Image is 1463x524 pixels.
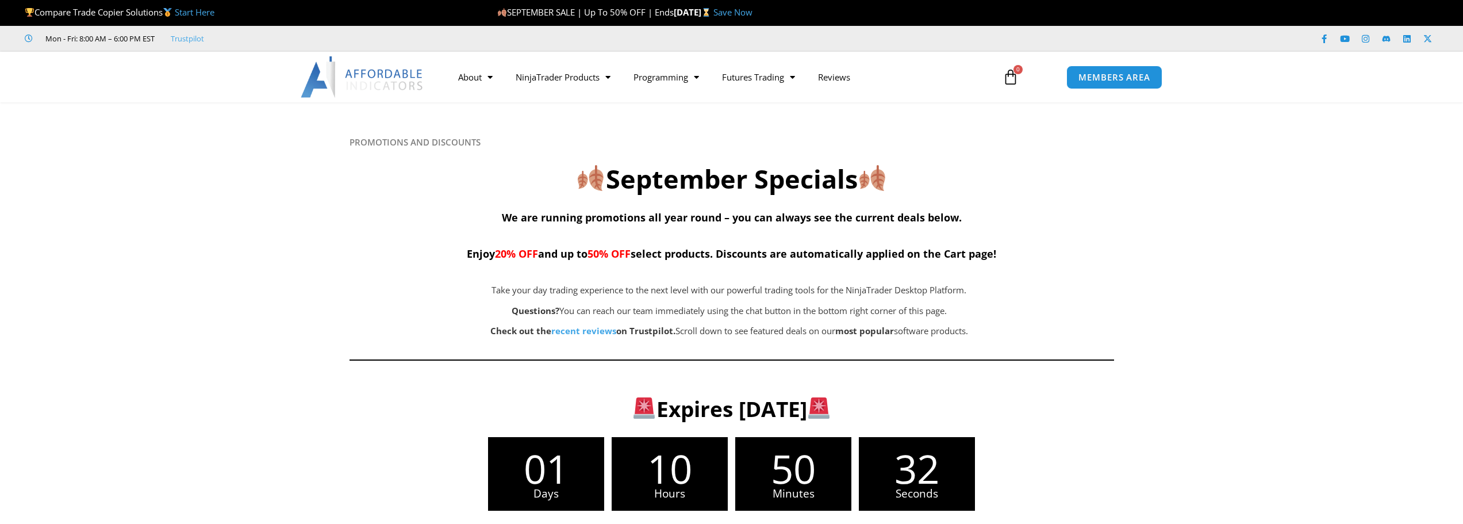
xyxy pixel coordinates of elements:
img: 🍂 [578,165,604,191]
a: MEMBERS AREA [1066,66,1162,89]
span: Days [488,488,604,499]
a: Save Now [713,6,752,18]
p: You can reach our team immediately using the chat button in the bottom right corner of this page. [407,303,1052,319]
img: ⌛ [702,8,711,17]
span: 50% OFF [587,247,631,261]
img: 🍂 [498,8,506,17]
strong: Check out the on Trustpilot. [490,325,675,336]
strong: Questions? [512,305,559,316]
b: most popular [835,325,894,336]
span: 0 [1013,65,1023,74]
span: Mon - Fri: 8:00 AM – 6:00 PM EST [43,32,155,45]
span: Minutes [735,488,851,499]
span: Compare Trade Copier Solutions [25,6,214,18]
span: Take your day trading experience to the next level with our powerful trading tools for the NinjaT... [491,284,966,296]
span: SEPTEMBER SALE | Up To 50% OFF | Ends [497,6,674,18]
span: Seconds [859,488,975,499]
p: Scroll down to see featured deals on our software products. [407,323,1052,339]
span: We are running promotions all year round – you can always see the current deals below. [502,211,962,224]
span: Enjoy and up to select products. Discounts are automatically applied on the Cart page! [467,247,996,261]
span: 01 [488,449,604,488]
h2: September Specials [350,162,1114,196]
nav: Menu [447,64,989,90]
img: LogoAI | Affordable Indicators – NinjaTrader [301,56,424,98]
img: 🚨 [808,397,830,419]
img: 🚨 [633,397,655,419]
strong: [DATE] [674,6,713,18]
a: Trustpilot [171,32,204,45]
h6: PROMOTIONS AND DISCOUNTS [350,137,1114,148]
a: Reviews [807,64,862,90]
img: 🏆 [25,8,34,17]
a: Futures Trading [711,64,807,90]
span: MEMBERS AREA [1078,73,1150,82]
span: 50 [735,449,851,488]
a: 0 [985,60,1036,94]
a: About [447,64,504,90]
img: 🥇 [163,8,172,17]
a: recent reviews [551,325,616,336]
a: Programming [622,64,711,90]
span: 32 [859,449,975,488]
h3: Expires [DATE] [368,395,1095,423]
span: Hours [612,488,728,499]
a: NinjaTrader Products [504,64,622,90]
img: 🍂 [859,165,885,191]
span: 10 [612,449,728,488]
a: Start Here [175,6,214,18]
span: 20% OFF [495,247,538,261]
